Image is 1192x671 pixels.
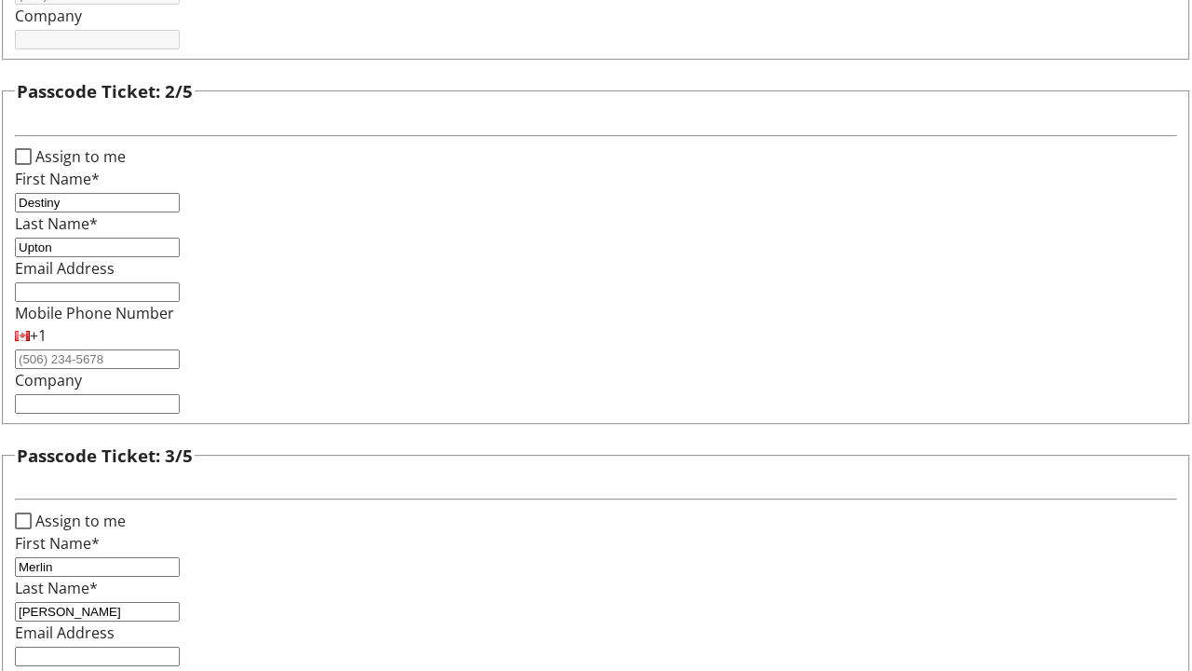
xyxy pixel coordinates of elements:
label: Last Name* [15,578,98,598]
label: Email Address [15,258,115,279]
h3: Passcode Ticket: 3/5 [17,443,193,469]
label: Mobile Phone Number [15,303,174,323]
h3: Passcode Ticket: 2/5 [17,78,193,104]
label: First Name* [15,533,100,554]
label: Company [15,370,82,390]
input: (506) 234-5678 [15,349,180,369]
label: Assign to me [32,145,126,168]
label: First Name* [15,169,100,189]
label: Email Address [15,623,115,643]
label: Company [15,6,82,26]
label: Last Name* [15,213,98,234]
label: Assign to me [32,510,126,532]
